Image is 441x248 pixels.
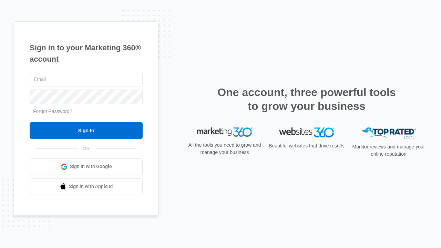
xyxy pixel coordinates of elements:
[30,178,143,195] a: Sign in with Apple Id
[30,42,143,65] h1: Sign in to your Marketing 360® account
[268,142,345,149] p: Beautiful websites that drive results
[186,142,263,156] p: All the tools you need to grow and manage your business
[70,163,112,170] span: Sign in with Google
[350,143,427,158] p: Monitor reviews and manage your online reputation
[78,145,95,152] span: OR
[215,85,398,113] h2: One account, three powerful tools to grow your business
[197,127,252,137] img: Marketing 360
[279,127,334,137] img: Websites 360
[30,72,143,86] input: Email
[30,122,143,139] input: Sign In
[69,183,113,190] span: Sign in with Apple Id
[361,127,416,139] img: Top Rated Local
[33,108,72,114] a: Forgot Password?
[30,158,143,175] a: Sign in with Google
